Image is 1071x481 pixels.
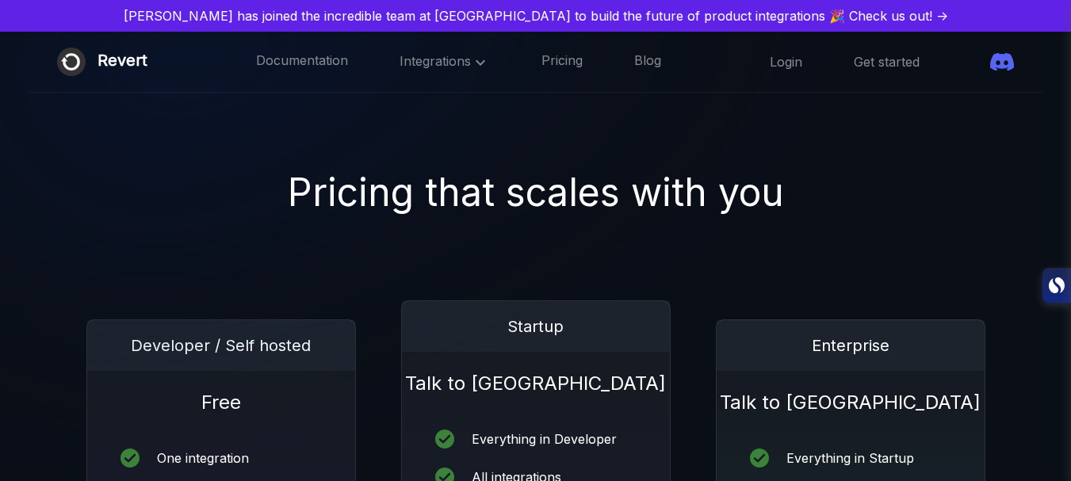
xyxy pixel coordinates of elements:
[786,452,914,464] div: Everything in Startup
[98,48,147,76] div: Revert
[402,352,670,396] h1: Talk to [GEOGRAPHIC_DATA]
[256,52,348,72] a: Documentation
[57,48,86,76] img: Revert logo
[435,429,454,449] img: icon
[6,6,1065,25] a: [PERSON_NAME] has joined the incredible team at [GEOGRAPHIC_DATA] to build the future of product ...
[770,53,802,71] a: Login
[541,52,583,72] a: Pricing
[400,53,490,69] span: Integrations
[717,320,985,371] div: Enterprise
[854,53,920,71] a: Get started
[750,449,769,468] img: icon
[634,52,661,72] a: Blog
[472,433,617,445] div: Everything in Developer
[717,371,985,415] h1: Talk to [GEOGRAPHIC_DATA]
[157,452,249,464] div: One integration
[120,449,140,468] img: icon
